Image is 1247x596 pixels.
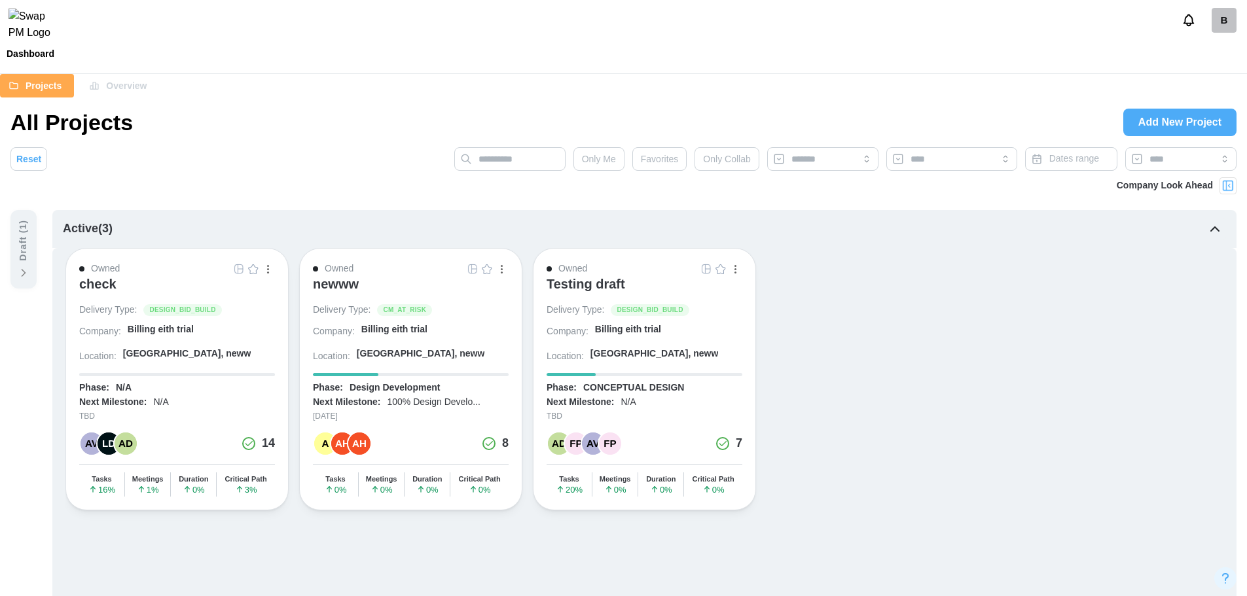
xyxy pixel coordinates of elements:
button: Only Me [573,147,624,171]
span: 0 % [650,485,672,494]
img: Empty Star [248,264,259,274]
div: Delivery Type: [79,304,137,317]
button: Only Collab [695,147,759,171]
img: Grid Icon [234,264,244,274]
span: Dates range [1049,153,1099,164]
div: Dashboard [7,49,54,58]
div: Company: [79,325,121,338]
div: Tasks [92,475,111,483]
div: [GEOGRAPHIC_DATA], neww [357,347,485,360]
div: Next Milestone: [79,396,147,409]
button: Reset [10,147,47,171]
div: AH [348,432,370,455]
div: [DATE] [313,410,509,423]
span: Favorites [641,148,679,170]
div: AD [115,432,137,455]
div: Phase: [79,381,109,394]
div: Duration [646,475,676,483]
div: Critical Path [693,475,734,483]
span: Only Me [582,148,616,170]
div: Delivery Type: [313,304,370,317]
div: TBD [79,410,275,423]
div: Delivery Type: [547,304,604,317]
div: 7 [736,434,742,453]
span: DESIGN_BID_BUILD [617,305,683,315]
a: Billing eith trial [128,323,275,341]
div: Duration [412,475,442,483]
button: Empty Star [714,262,728,276]
span: Add New Project [1138,109,1221,135]
a: Billing eith trial [361,323,509,341]
button: Dates range [1025,147,1117,171]
div: 100% Design Develo... [387,396,480,409]
div: Owned [325,262,353,276]
div: Critical Path [225,475,267,483]
div: Phase: [313,381,343,394]
div: [GEOGRAPHIC_DATA], neww [590,347,719,360]
div: Location: [313,350,350,363]
div: N/A [116,381,132,394]
div: 14 [262,434,275,453]
a: billingcheck2 [1212,8,1237,33]
div: Next Milestone: [547,396,614,409]
div: Design Development [350,381,440,394]
div: FP [565,432,587,455]
span: 20 % [556,485,583,494]
a: Grid Icon [465,262,480,276]
div: Billing eith trial [361,323,427,336]
div: newww [313,276,359,292]
div: AV [81,432,103,455]
button: Grid Icon [699,262,714,276]
div: Billing eith trial [128,323,194,336]
div: Next Milestone: [313,396,380,409]
div: Location: [79,350,117,363]
div: TBD [547,410,742,423]
div: B [1212,8,1237,33]
span: 0 % [469,485,491,494]
a: Add New Project [1123,109,1237,136]
a: newww [313,276,509,304]
div: Testing draft [547,276,625,292]
img: Grid Icon [701,264,712,274]
span: 0 % [702,485,725,494]
div: LD [98,432,120,455]
div: Tasks [325,475,345,483]
span: 0 % [370,485,393,494]
img: Empty Star [715,264,726,274]
img: Swap PM Logo [9,9,62,41]
a: Testing draft [547,276,742,304]
div: Tasks [559,475,579,483]
div: 8 [502,434,509,453]
a: check [79,276,275,304]
button: Favorites [632,147,687,171]
span: 0 % [183,485,205,494]
div: Company: [547,325,588,338]
div: Duration [179,475,208,483]
div: Draft ( 1 ) [16,220,31,261]
div: Billing eith trial [595,323,661,336]
h1: All Projects [10,108,133,137]
span: 16 % [88,485,115,494]
div: [GEOGRAPHIC_DATA], neww [123,347,251,360]
div: N/A [621,396,636,409]
img: Empty Star [482,264,492,274]
div: Meetings [600,475,631,483]
img: Grid Icon [467,264,478,274]
div: A [314,432,336,455]
div: Critical Path [459,475,501,483]
span: Overview [106,75,147,97]
span: DESIGN_BID_BUILD [149,305,215,315]
div: Owned [558,262,587,276]
span: Reset [16,148,41,170]
div: check [79,276,117,292]
div: FP [599,432,621,455]
a: Grid Icon [232,262,246,276]
div: Phase: [547,381,577,394]
button: Empty Star [480,262,494,276]
button: Notifications [1178,9,1200,31]
span: Only Collab [703,148,750,170]
div: Active ( 3 ) [63,220,113,238]
span: Projects [26,75,62,97]
div: AH [331,432,353,455]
